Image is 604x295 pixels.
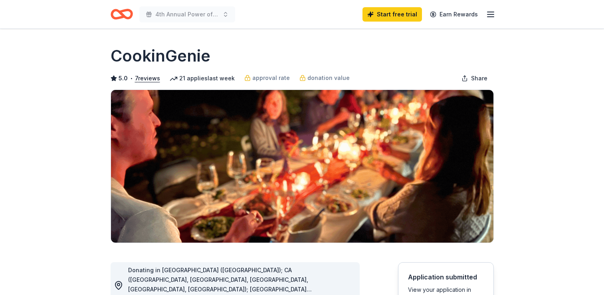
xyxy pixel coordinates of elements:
[135,74,160,83] button: 7reviews
[252,73,290,83] span: approval rate
[244,73,290,83] a: approval rate
[139,6,235,22] button: 4th Annual Power of the Purse, Pearls of Wisdom
[130,75,133,82] span: •
[111,5,133,24] a: Home
[111,90,493,243] img: Image for CookinGenie
[299,73,350,83] a: donation value
[455,70,494,86] button: Share
[155,10,219,19] span: 4th Annual Power of the Purse, Pearls of Wisdom
[362,7,422,22] a: Start free trial
[170,74,235,83] div: 21 applies last week
[307,73,350,83] span: donation value
[111,45,210,67] h1: CookinGenie
[471,74,487,83] span: Share
[119,74,128,83] span: 5.0
[408,272,484,282] div: Application submitted
[425,7,483,22] a: Earn Rewards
